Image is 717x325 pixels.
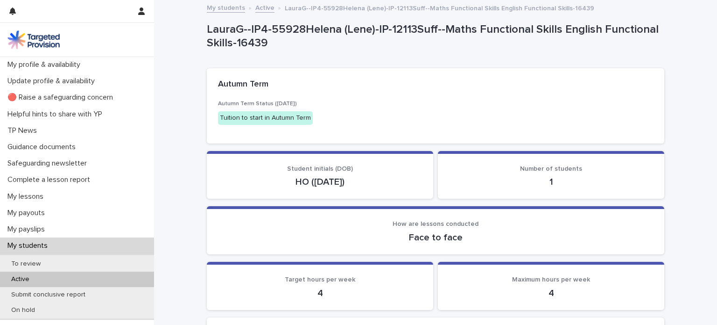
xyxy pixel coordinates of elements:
p: Submit conclusive report [4,291,93,299]
p: LauraG--IP4-55928Helena (Lene)-IP-12113Suff--Maths Functional Skills English Functional Skills-16439 [207,23,661,50]
p: LauraG--IP4-55928Helena (Lene)-IP-12113Suff--Maths Functional Skills English Functional Skills-16439 [285,2,594,13]
h2: Autumn Term [218,79,268,90]
p: 4 [449,288,653,299]
p: Face to face [218,232,653,243]
span: Student initials (DOB) [287,166,353,172]
p: Helpful hints to share with YP [4,110,110,119]
p: Update profile & availability [4,77,102,86]
p: My payslips [4,225,52,234]
p: HO ([DATE]) [218,176,422,188]
img: M5nRWzHhSzIhMunXDL62 [7,30,60,49]
p: Safeguarding newsletter [4,159,94,168]
p: My profile & availability [4,60,88,69]
a: My students [207,2,245,13]
p: My lessons [4,192,51,201]
p: TP News [4,126,44,135]
p: Active [4,275,37,283]
p: 1 [449,176,653,188]
p: My students [4,241,55,250]
p: My payouts [4,209,52,217]
p: To review [4,260,48,268]
span: Autumn Term Status ([DATE]) [218,101,297,107]
p: Complete a lesson report [4,175,98,184]
p: 4 [218,288,422,299]
span: Number of students [520,166,582,172]
span: Target hours per week [285,276,355,283]
span: How are lessons conducted [393,221,478,227]
p: Guidance documents [4,143,83,152]
a: Active [255,2,274,13]
p: On hold [4,306,42,314]
div: Tuition to start in Autumn Term [218,111,313,125]
p: 🔴 Raise a safeguarding concern [4,93,120,102]
span: Maximum hours per week [512,276,590,283]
